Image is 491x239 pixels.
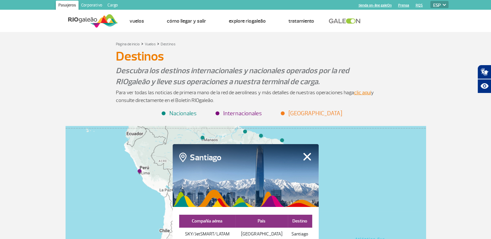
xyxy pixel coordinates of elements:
[179,152,228,164] h4: Santiago
[116,51,375,62] h1: Destinos
[129,18,144,24] a: Vuelos
[145,42,156,47] a: Vuelos
[216,109,262,118] li: Internacionales
[116,65,375,87] p: Descubra los destinos internacionales y nacionales operados por la red RIOgaleão y lleve sus oper...
[280,138,284,142] div: Fortaleza (FOR)
[79,1,105,11] a: Corporativo
[354,89,371,96] a: clic aquí
[201,136,204,140] div: Manaus (MAO)
[243,130,247,133] div: Belém (BEL)
[229,18,266,24] a: Explore RIOgaleão
[161,42,176,47] a: Destinos
[416,3,423,7] a: RQS
[141,40,143,47] a: >
[477,79,491,93] button: Abrir recursos assistivos.
[288,215,312,228] th: Destino
[281,109,342,118] li: [GEOGRAPHIC_DATA]
[157,40,159,47] a: >
[179,215,236,228] th: Compañía aérea
[477,65,491,93] div: Plugin de acessibilidade da Hand Talk.
[359,3,392,7] a: tienda on-line galeOn
[398,3,409,7] a: Prensa
[259,134,263,138] div: São Luís (SLZ)
[105,1,120,11] a: Cargo
[235,215,288,228] th: País
[288,18,314,24] a: Tratamiento
[56,1,79,11] a: Pasajeros
[167,18,206,24] a: Cómo llegar y salir
[302,152,312,161] button: Fechar
[173,144,319,207] img: santiago-do-chile_1.png
[477,65,491,79] button: Abrir tradutor de língua de sinais.
[162,109,197,118] li: Nacionales
[116,89,375,104] p: Para ver todas las noticias de primera mano de la red de aerolíneas y más detalles de nuestras op...
[138,169,141,173] div: Lima (LIM)
[116,42,140,47] a: Página de inicio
